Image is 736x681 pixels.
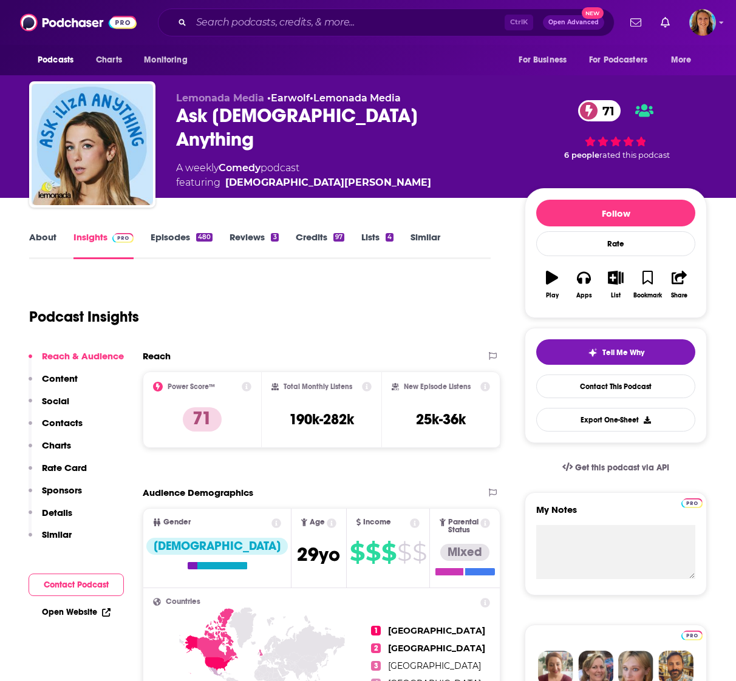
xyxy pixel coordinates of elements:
button: Contacts [29,417,83,439]
span: Ctrl K [505,15,533,30]
p: Details [42,507,72,518]
div: Bookmark [633,292,662,299]
a: Contact This Podcast [536,374,695,398]
div: 4 [386,233,394,242]
img: Podchaser Pro [681,498,703,508]
span: 71 [590,100,621,121]
button: Open AdvancedNew [543,15,604,30]
span: $ [350,543,364,562]
button: Content [29,373,78,395]
input: Search podcasts, credits, & more... [191,13,505,32]
p: Contacts [42,417,83,429]
span: [GEOGRAPHIC_DATA] [388,643,485,654]
button: Show profile menu [689,9,716,36]
h3: 190k-282k [289,410,354,429]
div: Share [671,292,687,299]
button: open menu [135,49,203,72]
button: open menu [663,49,707,72]
button: open menu [510,49,582,72]
img: Podchaser Pro [681,631,703,640]
button: Apps [568,263,599,307]
span: $ [366,543,380,562]
a: Get this podcast via API [553,453,679,483]
button: Play [536,263,568,307]
h1: Podcast Insights [29,308,139,326]
span: $ [381,543,396,562]
span: 6 people [564,151,599,160]
div: 3 [271,233,278,242]
button: Charts [29,439,71,462]
span: Parental Status [448,518,479,534]
a: Comedy [219,162,261,174]
p: Rate Card [42,462,87,473]
button: Share [664,263,695,307]
div: List [611,292,621,299]
p: Reach & Audience [42,350,124,362]
a: Earwolf [271,92,310,104]
span: 1 [371,626,381,635]
a: Similar [411,231,440,259]
button: Reach & Audience [29,350,124,373]
span: Tell Me Why [602,348,644,357]
span: Lemonada Media [176,92,264,104]
span: • [310,92,401,104]
span: $ [412,543,426,562]
h2: New Episode Listens [404,382,471,391]
span: Age [310,518,325,526]
button: Export One-Sheet [536,408,695,432]
p: Sponsors [42,484,82,496]
button: Rate Card [29,462,87,484]
button: open menu [29,49,89,72]
img: Ask Iliza Anything [32,84,153,205]
h2: Total Monthly Listens [284,382,352,391]
div: Mixed [440,544,489,561]
div: A weekly podcast [176,161,431,190]
label: My Notes [536,504,695,525]
span: Logged in as MeganBeatie [689,9,716,36]
span: New [582,7,604,19]
div: Play [546,292,559,299]
span: Income [363,518,391,526]
span: Get this podcast via API [575,462,669,473]
button: List [600,263,632,307]
span: Gender [163,518,191,526]
p: 71 [183,407,222,432]
div: 97 [333,233,344,242]
p: Similar [42,529,72,540]
a: Pro website [681,496,703,508]
span: 2 [371,643,381,653]
a: About [29,231,56,259]
img: Podchaser - Follow, Share and Rate Podcasts [20,11,137,34]
a: Show notifications dropdown [625,12,646,33]
img: tell me why sparkle [588,348,598,357]
p: Charts [42,439,71,451]
span: More [671,52,692,69]
a: Charts [88,49,129,72]
button: open menu [581,49,665,72]
button: Social [29,395,69,418]
img: User Profile [689,9,716,36]
a: 71 [578,100,621,121]
span: Countries [166,598,200,606]
div: Search podcasts, credits, & more... [158,8,615,36]
span: For Business [519,52,567,69]
p: Social [42,395,69,407]
div: Rate [536,231,695,256]
h3: 25k-36k [416,410,466,429]
button: Sponsors [29,484,82,507]
span: Charts [96,52,122,69]
span: $ [397,543,411,562]
a: Credits97 [296,231,344,259]
span: [GEOGRAPHIC_DATA] [388,625,485,636]
a: Show notifications dropdown [656,12,675,33]
div: Apps [576,292,592,299]
a: Iliza Shlesinger [225,175,431,190]
h2: Power Score™ [168,382,215,391]
span: [GEOGRAPHIC_DATA] [388,660,481,671]
a: Open Website [42,607,111,617]
span: For Podcasters [589,52,647,69]
button: Follow [536,200,695,226]
button: Bookmark [632,263,663,307]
